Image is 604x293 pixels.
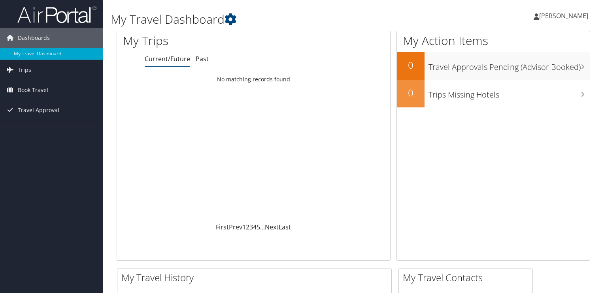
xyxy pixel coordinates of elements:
h2: My Travel Contacts [403,271,532,284]
a: Prev [229,223,242,231]
img: airportal-logo.png [17,5,96,24]
span: [PERSON_NAME] [539,11,588,20]
a: 5 [257,223,260,231]
a: 0Trips Missing Hotels [397,80,590,107]
h1: My Travel Dashboard [111,11,434,28]
a: 3 [249,223,253,231]
h3: Travel Approvals Pending (Advisor Booked) [428,58,590,73]
a: 0Travel Approvals Pending (Advisor Booked) [397,52,590,80]
a: 1 [242,223,246,231]
a: 2 [246,223,249,231]
a: [PERSON_NAME] [534,4,596,28]
span: Travel Approval [18,100,59,120]
h2: 0 [397,86,425,100]
span: Trips [18,60,31,80]
h3: Trips Missing Hotels [428,85,590,100]
td: No matching records found [117,72,390,86]
a: Last [279,223,291,231]
h2: 0 [397,58,425,72]
a: 4 [253,223,257,231]
h1: My Action Items [397,32,590,49]
a: First [216,223,229,231]
span: Dashboards [18,28,50,48]
a: Next [265,223,279,231]
span: Book Travel [18,80,48,100]
span: … [260,223,265,231]
h2: My Travel History [121,271,391,284]
a: Past [196,54,209,63]
a: Current/Future [145,54,190,63]
h1: My Trips [123,32,270,49]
